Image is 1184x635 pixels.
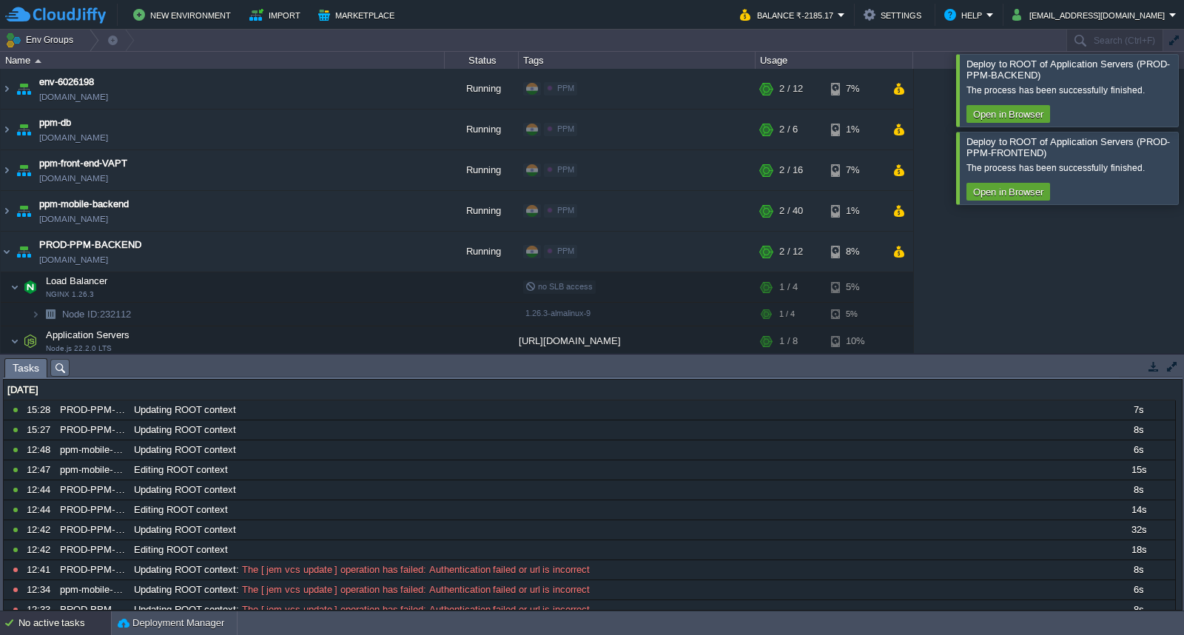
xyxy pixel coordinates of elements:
img: AMDAwAAAACH5BAEAAAAALAAAAAABAAEAAAICRAEAOw== [13,150,34,190]
img: CloudJiffy [5,6,106,24]
a: env-6026198 [39,75,94,90]
button: Help [944,6,986,24]
div: 7s [1102,400,1174,420]
div: 12:42 [27,540,55,560]
button: [EMAIL_ADDRESS][DOMAIN_NAME] [1012,6,1169,24]
button: Deployment Manager [118,616,224,631]
div: 1% [831,110,879,149]
img: AMDAwAAAACH5BAEAAAAALAAAAAABAAEAAAICRAEAOw== [10,272,19,302]
img: AMDAwAAAACH5BAEAAAAALAAAAAABAAEAAAICRAEAOw== [35,59,41,63]
button: Marketplace [318,6,399,24]
img: AMDAwAAAACH5BAEAAAAALAAAAAABAAEAAAICRAEAOw== [1,69,13,109]
div: 2 / 16 [779,150,803,190]
div: The process has been successfully finished. [966,84,1174,96]
span: Updating ROOT context [134,423,236,437]
img: AMDAwAAAACH5BAEAAAAALAAAAAABAAEAAAICRAEAOw== [1,232,13,272]
div: 8% [831,232,879,272]
div: 8s [1102,480,1174,500]
img: AMDAwAAAACH5BAEAAAAALAAAAAABAAEAAAICRAEAOw== [13,232,34,272]
div: 8s [1102,560,1174,579]
div: 15:28 [27,400,55,420]
button: Open in Browser [969,185,1048,198]
div: 2 / 12 [779,69,803,109]
span: Updating ROOT context [134,403,236,417]
div: [DATE] [4,380,1175,400]
button: Settings [864,6,926,24]
a: ppm-front-end-VAPT [39,156,127,171]
span: PPM [557,246,574,255]
span: Editing ROOT context [134,503,228,517]
span: Editing ROOT context [134,543,228,557]
div: 32s [1102,520,1174,540]
div: ppm-mobile-backend [56,460,129,480]
div: 7% [831,150,879,190]
div: Running [445,150,519,190]
span: Updating ROOT context [134,523,236,537]
div: Running [445,232,519,272]
div: 2 / 40 [779,191,803,231]
div: ppm-mobile-backend [56,580,129,599]
div: 2 / 6 [779,110,798,149]
span: Editing ROOT context [134,463,228,477]
button: Import [249,6,305,24]
span: Node.js 22.2.0 LTS [46,344,112,353]
span: The [ jem vcs update ] operation has failed: Authentication failed or url is incorrect [239,583,590,597]
div: 1 / 8 [779,326,798,356]
span: PPM [557,124,574,133]
div: 18s [1102,540,1174,560]
span: NGINX 1.26.3 [46,290,94,299]
div: 5% [831,303,879,326]
span: Deploy to ROOT of Application Servers (PROD-PPM-BACKEND) [966,58,1170,81]
div: 8s [1102,420,1174,440]
a: [DOMAIN_NAME] [39,252,108,267]
div: 12:48 [27,440,55,460]
div: PROD-PPM-BACKEND [56,560,129,579]
a: Node ID:232112 [61,308,133,320]
span: [DOMAIN_NAME] [39,130,108,145]
div: : [130,600,1100,619]
div: Tags [519,52,755,69]
div: Running [445,191,519,231]
span: PPM [557,84,574,93]
img: AMDAwAAAACH5BAEAAAAALAAAAAABAAEAAAICRAEAOw== [13,191,34,231]
div: : [130,560,1100,579]
a: ppm-mobile-backend [39,197,129,212]
div: 12:47 [27,460,55,480]
span: PROD-PPM-BACKEND [39,238,141,252]
div: PROD-PPM-BACKEND [56,400,129,420]
iframe: chat widget [1122,576,1169,620]
img: AMDAwAAAACH5BAEAAAAALAAAAAABAAEAAAICRAEAOw== [31,303,40,326]
span: Updating ROOT context [134,443,236,457]
a: [DOMAIN_NAME] [39,171,108,186]
div: Status [445,52,518,69]
img: AMDAwAAAACH5BAEAAAAALAAAAAABAAEAAAICRAEAOw== [1,110,13,149]
img: AMDAwAAAACH5BAEAAAAALAAAAAABAAEAAAICRAEAOw== [13,110,34,149]
div: : [130,580,1100,599]
div: 12:41 [27,560,55,579]
div: 12:34 [27,580,55,599]
span: Application Servers [44,329,132,341]
a: Application ServersNode.js 22.2.0 LTS [44,329,132,340]
img: AMDAwAAAACH5BAEAAAAALAAAAAABAAEAAAICRAEAOw== [40,303,61,326]
div: 12:42 [27,520,55,540]
div: 12:33 [27,600,55,619]
div: PROD-PPM-FRONTEND [56,420,129,440]
span: ppm-db [39,115,71,130]
span: The [ jem vcs update ] operation has failed: Authentication failed or url is incorrect [239,563,590,577]
div: No active tasks [18,611,111,635]
a: [DOMAIN_NAME] [39,212,108,226]
div: Name [1,52,444,69]
div: 5% [831,272,879,302]
img: AMDAwAAAACH5BAEAAAAALAAAAAABAAEAAAICRAEAOw== [20,272,41,302]
div: 1% [831,191,879,231]
span: PPM [557,165,574,174]
span: 232112 [61,308,133,320]
button: Open in Browser [969,107,1048,121]
a: [DOMAIN_NAME] [39,90,108,104]
div: 1 / 4 [779,272,798,302]
span: Deploy to ROOT of Application Servers (PROD-PPM-FRONTEND) [966,136,1170,158]
span: The [ jem vcs update ] operation has failed: Authentication failed or url is incorrect [239,603,590,616]
div: 8s [1102,600,1174,619]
